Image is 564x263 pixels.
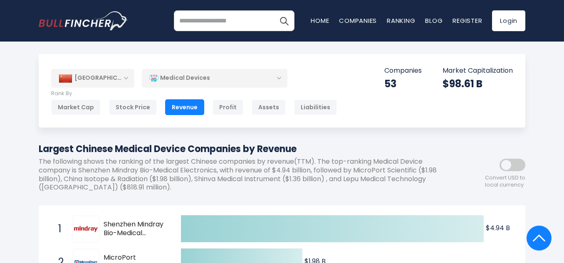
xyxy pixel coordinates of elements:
[54,222,62,236] span: 1
[213,99,243,115] div: Profit
[384,77,422,90] div: 53
[74,226,98,232] img: Shenzhen Mindray Bio-Medical Electronics
[104,220,166,238] span: Shenzhen Mindray Bio-Medical Electronics
[387,16,415,25] a: Ranking
[39,142,450,156] h1: Largest Chinese Medical Device Companies by Revenue
[311,16,329,25] a: Home
[51,90,337,97] p: Rank By
[39,11,128,30] a: Go to homepage
[274,10,294,31] button: Search
[51,99,101,115] div: Market Cap
[165,99,204,115] div: Revenue
[339,16,377,25] a: Companies
[443,77,513,90] div: $98.61 B
[109,99,157,115] div: Stock Price
[252,99,286,115] div: Assets
[453,16,482,25] a: Register
[486,223,510,233] text: $4.94 B
[39,11,128,30] img: bullfincher logo
[425,16,443,25] a: Blog
[384,66,422,75] p: Companies
[443,66,513,75] p: Market Capitalization
[294,99,337,115] div: Liabilities
[51,69,134,87] div: [GEOGRAPHIC_DATA]
[492,10,525,31] a: Login
[485,175,525,189] span: Convert USD to local currency
[142,69,287,88] div: Medical Devices
[39,157,450,192] p: The following shows the ranking of the largest Chinese companies by revenue(TTM). The top-ranking...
